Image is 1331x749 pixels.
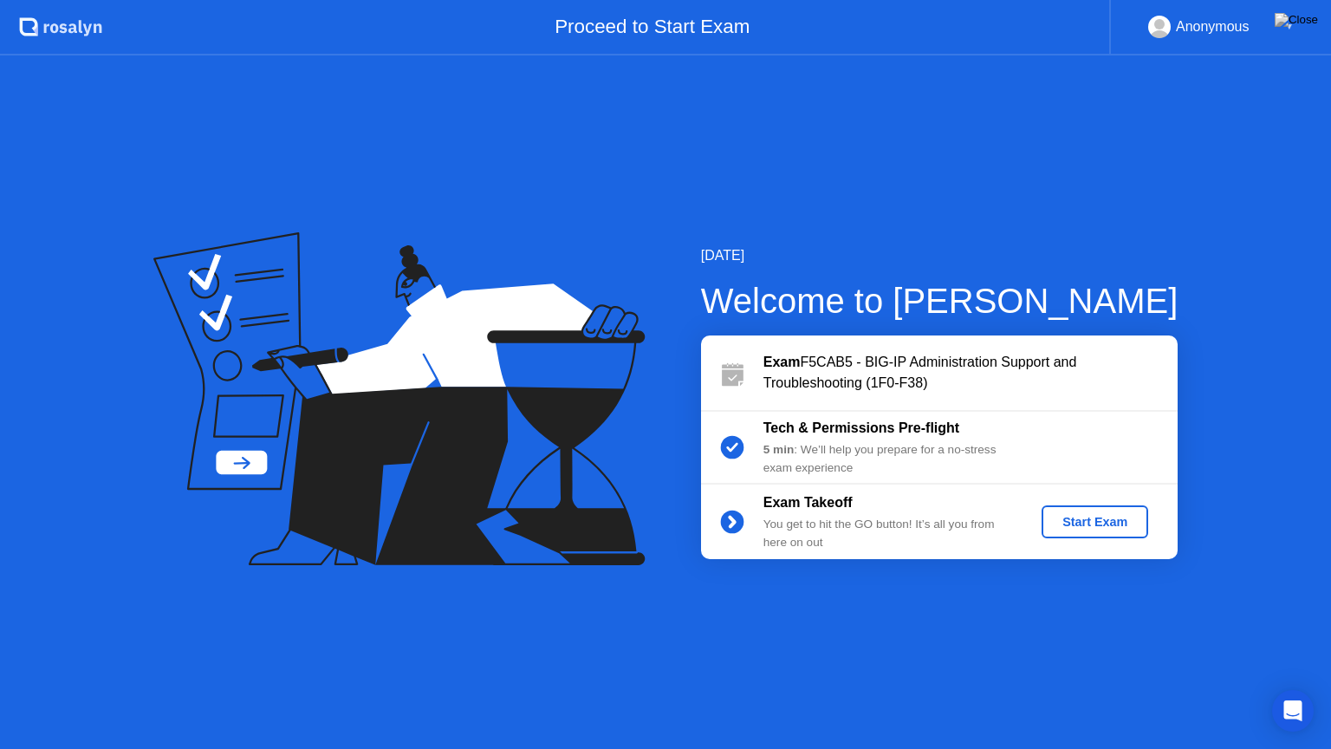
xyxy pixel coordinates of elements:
div: Start Exam [1049,515,1141,529]
div: [DATE] [701,245,1178,266]
div: Welcome to [PERSON_NAME] [701,275,1178,327]
div: F5CAB5 - BIG-IP Administration Support and Troubleshooting (1F0-F38) [763,352,1178,394]
b: 5 min [763,443,795,456]
div: Anonymous [1176,16,1250,38]
button: Start Exam [1042,505,1148,538]
div: You get to hit the GO button! It’s all you from here on out [763,516,1013,551]
b: Tech & Permissions Pre-flight [763,420,959,435]
div: : We’ll help you prepare for a no-stress exam experience [763,441,1013,477]
div: Open Intercom Messenger [1272,690,1314,732]
img: Close [1275,13,1318,27]
b: Exam Takeoff [763,495,853,510]
b: Exam [763,355,801,369]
